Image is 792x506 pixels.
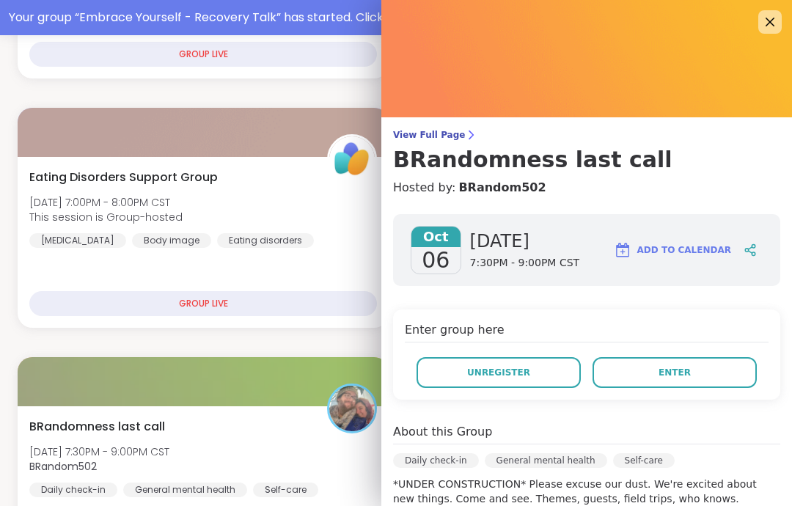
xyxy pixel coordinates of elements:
img: ShareWell [329,136,375,182]
span: [DATE] 7:00PM - 8:00PM CST [29,195,183,210]
a: View Full PageBRandomness last call [393,129,780,173]
img: BRandom502 [329,386,375,431]
img: ShareWell Logomark [614,241,631,259]
span: [DATE] 7:30PM - 9:00PM CST [29,444,169,459]
div: Eating disorders [217,233,314,248]
span: Eating Disorders Support Group [29,169,218,186]
button: Add to Calendar [607,232,738,268]
b: BRandom502 [29,459,97,474]
div: Your group “ Embrace Yourself - Recovery Talk ” has started. Click here to enter! [9,9,783,26]
div: General mental health [485,453,607,468]
span: 06 [422,247,450,274]
div: Body image [132,233,211,248]
span: Oct [411,227,461,247]
div: Daily check-in [393,453,479,468]
button: Enter [593,357,757,388]
h4: About this Group [393,423,492,441]
div: General mental health [123,483,247,497]
span: Add to Calendar [637,243,731,257]
div: GROUP LIVE [29,291,377,316]
span: Enter [659,366,691,379]
div: GROUP LIVE [29,42,377,67]
span: BRandomness last call [29,418,165,436]
span: Unregister [467,366,530,379]
span: [DATE] [470,230,580,253]
h4: Hosted by: [393,179,780,197]
span: This session is Group-hosted [29,210,183,224]
span: 7:30PM - 9:00PM CST [470,256,580,271]
div: Self-care [253,483,318,497]
button: Unregister [417,357,581,388]
div: Daily check-in [29,483,117,497]
div: Self-care [613,453,675,468]
h3: BRandomness last call [393,147,780,173]
h4: Enter group here [405,321,769,342]
span: View Full Page [393,129,780,141]
div: [MEDICAL_DATA] [29,233,126,248]
a: BRandom502 [458,179,546,197]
